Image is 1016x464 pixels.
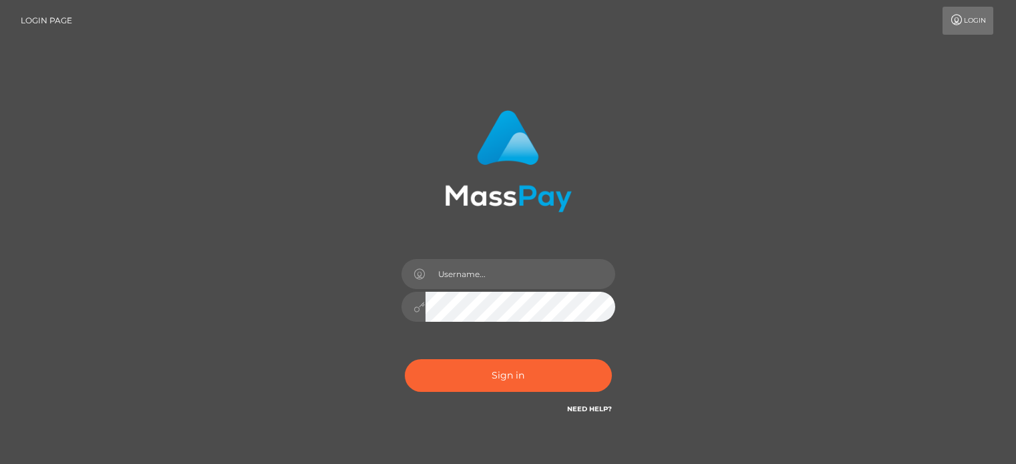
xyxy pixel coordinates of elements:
[943,7,993,35] a: Login
[21,7,72,35] a: Login Page
[426,259,615,289] input: Username...
[445,110,572,212] img: MassPay Login
[405,359,612,392] button: Sign in
[567,405,612,413] a: Need Help?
